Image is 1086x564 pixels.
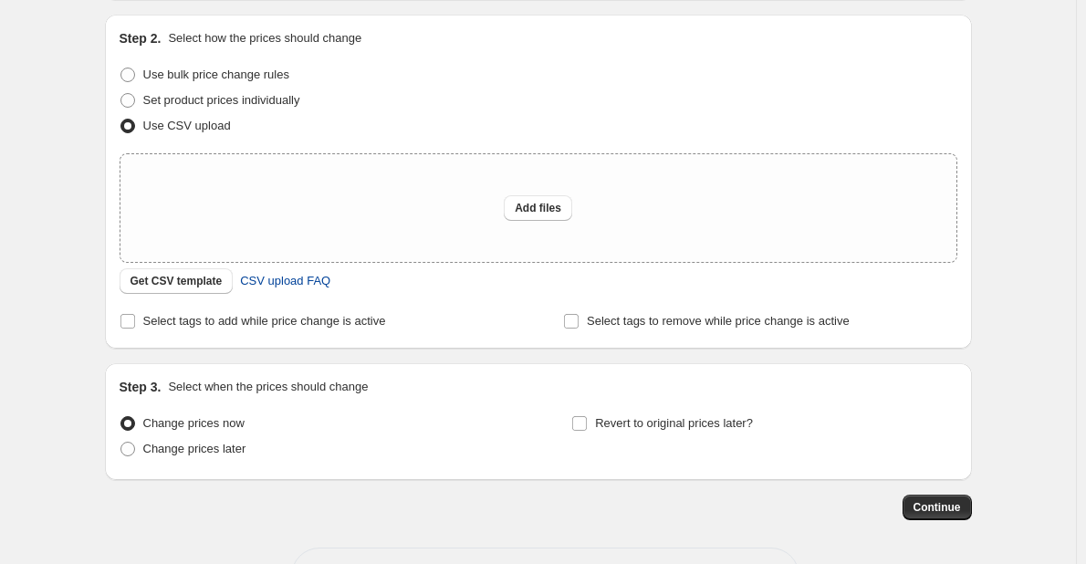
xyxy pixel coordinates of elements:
span: Change prices now [143,416,245,430]
span: Use bulk price change rules [143,68,289,81]
span: Get CSV template [131,274,223,288]
button: Continue [903,495,972,520]
span: Use CSV upload [143,119,231,132]
h2: Step 3. [120,378,162,396]
span: Select tags to remove while price change is active [587,314,850,328]
span: Select tags to add while price change is active [143,314,386,328]
h2: Step 2. [120,29,162,47]
p: Select how the prices should change [168,29,361,47]
a: CSV upload FAQ [229,266,341,296]
span: Continue [914,500,961,515]
span: CSV upload FAQ [240,272,330,290]
span: Change prices later [143,442,246,455]
span: Add files [515,201,561,215]
span: Revert to original prices later? [595,416,753,430]
p: Select when the prices should change [168,378,368,396]
button: Add files [504,195,572,221]
span: Set product prices individually [143,93,300,107]
button: Get CSV template [120,268,234,294]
